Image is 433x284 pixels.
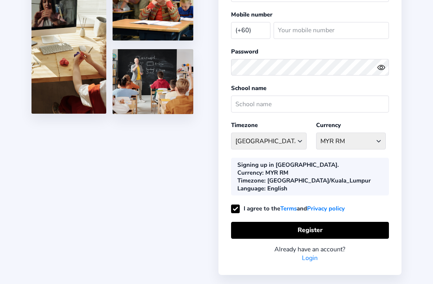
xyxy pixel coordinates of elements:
button: eye outlineeye off outline [377,63,389,72]
a: Terms [280,204,297,214]
label: I agree to the and [231,205,345,212]
label: School name [231,84,266,92]
label: Timezone [231,121,258,129]
div: : English [237,184,287,192]
input: Your mobile number [274,22,389,39]
label: Password [231,48,258,55]
a: Privacy policy [307,204,345,214]
div: Already have an account? [231,245,389,254]
b: Timezone [237,177,264,184]
label: Currency [316,121,341,129]
b: Language [237,184,264,192]
label: Mobile number [231,11,272,18]
div: Signing up in [GEOGRAPHIC_DATA]. [237,161,339,169]
b: Currency [237,169,262,177]
a: Login [302,254,318,262]
input: School name [231,96,389,112]
img: 5.png [113,49,193,114]
div: : [GEOGRAPHIC_DATA]/Kuala_Lumpur [237,177,371,184]
button: Register [231,222,389,239]
div: : MYR RM [237,169,289,177]
ion-icon: eye outline [377,63,385,72]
